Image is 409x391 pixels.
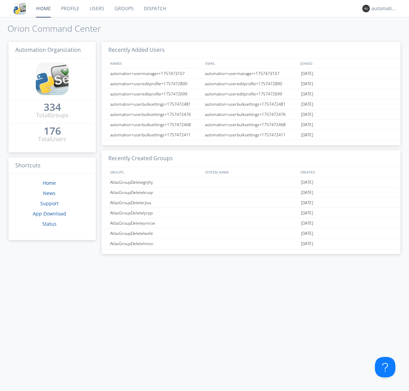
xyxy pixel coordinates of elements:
[108,239,203,249] div: AtlasGroupDeletelnnsn
[44,104,61,111] a: 334
[362,5,370,12] img: 373638.png
[108,187,203,197] div: AtlasGroupDeletekruqr
[43,180,56,186] a: Home
[44,127,61,134] div: 176
[203,120,299,130] div: automation+userbulksettings+1757472468
[108,79,203,89] div: automation+usereditprofile+1757472890
[301,79,313,89] span: [DATE]
[203,58,299,68] div: EMAIL
[108,167,202,177] div: GROUPS
[102,208,400,218] a: AtlasGroupDeletelyrpp[DATE]
[301,187,313,198] span: [DATE]
[102,198,400,208] a: AtlasGroupDeleterjiva[DATE]
[102,89,400,99] a: automation+usereditprofile+1757472699automation+usereditprofile+1757472699[DATE]
[102,109,400,120] a: automation+userbulksettings+1757472476automation+userbulksettings+1757472476[DATE]
[108,58,202,68] div: NAMES
[301,198,313,208] span: [DATE]
[301,239,313,249] span: [DATE]
[299,167,394,177] div: CREATED
[301,208,313,218] span: [DATE]
[33,210,66,217] a: App Download
[203,167,299,177] div: SYSTEM_NAME
[301,69,313,79] span: [DATE]
[108,120,203,130] div: automation+userbulksettings+1757472468
[301,89,313,99] span: [DATE]
[372,5,397,12] div: automation+atlas0033
[203,130,299,140] div: automation+userbulksettings+1757472411
[108,99,203,109] div: automation+userbulksettings+1757472481
[9,157,96,174] h3: Shortcuts
[42,221,57,227] a: Status
[14,2,26,15] img: cddb5a64eb264b2086981ab96f4c1ba7
[108,109,203,119] div: automation+userbulksettings+1757472476
[102,42,400,59] h3: Recently Added Users
[15,46,81,54] span: Automation Organization
[203,79,299,89] div: automation+usereditprofile+1757472890
[108,130,203,140] div: automation+userbulksettings+1757472411
[203,69,299,78] div: automation+usermanager+1757473107
[102,120,400,130] a: automation+userbulksettings+1757472468automation+userbulksettings+1757472468[DATE]
[102,150,400,167] h3: Recently Created Groups
[301,99,313,109] span: [DATE]
[102,130,400,140] a: automation+userbulksettings+1757472411automation+userbulksettings+1757472411[DATE]
[36,111,69,119] div: Total Groups
[203,99,299,109] div: automation+userbulksettings+1757472481
[108,177,203,187] div: AtlasGroupDeletegnjhy
[301,177,313,187] span: [DATE]
[299,58,394,68] div: JOINED
[108,69,203,78] div: automation+usermanager+1757473107
[102,239,400,249] a: AtlasGroupDeletelnnsn[DATE]
[44,104,61,110] div: 334
[301,228,313,239] span: [DATE]
[102,99,400,109] a: automation+userbulksettings+1757472481automation+userbulksettings+1757472481[DATE]
[43,190,56,196] a: News
[108,208,203,218] div: AtlasGroupDeletelyrpp
[301,120,313,130] span: [DATE]
[102,79,400,89] a: automation+usereditprofile+1757472890automation+usereditprofile+1757472890[DATE]
[40,200,59,207] a: Support
[203,109,299,119] div: automation+userbulksettings+1757472476
[375,357,395,377] iframe: Toggle Customer Support
[102,218,400,228] a: AtlasGroupDeleteynncw[DATE]
[108,198,203,208] div: AtlasGroupDeleterjiva
[108,228,203,238] div: AtlasGroupDeletelwsfe
[203,89,299,99] div: automation+usereditprofile+1757472699
[108,89,203,99] div: automation+usereditprofile+1757472699
[301,130,313,140] span: [DATE]
[44,127,61,135] a: 176
[102,177,400,187] a: AtlasGroupDeletegnjhy[DATE]
[108,218,203,228] div: AtlasGroupDeleteynncw
[102,187,400,198] a: AtlasGroupDeletekruqr[DATE]
[301,109,313,120] span: [DATE]
[38,135,66,143] div: Total Users
[36,62,69,95] img: cddb5a64eb264b2086981ab96f4c1ba7
[102,69,400,79] a: automation+usermanager+1757473107automation+usermanager+1757473107[DATE]
[102,228,400,239] a: AtlasGroupDeletelwsfe[DATE]
[301,218,313,228] span: [DATE]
